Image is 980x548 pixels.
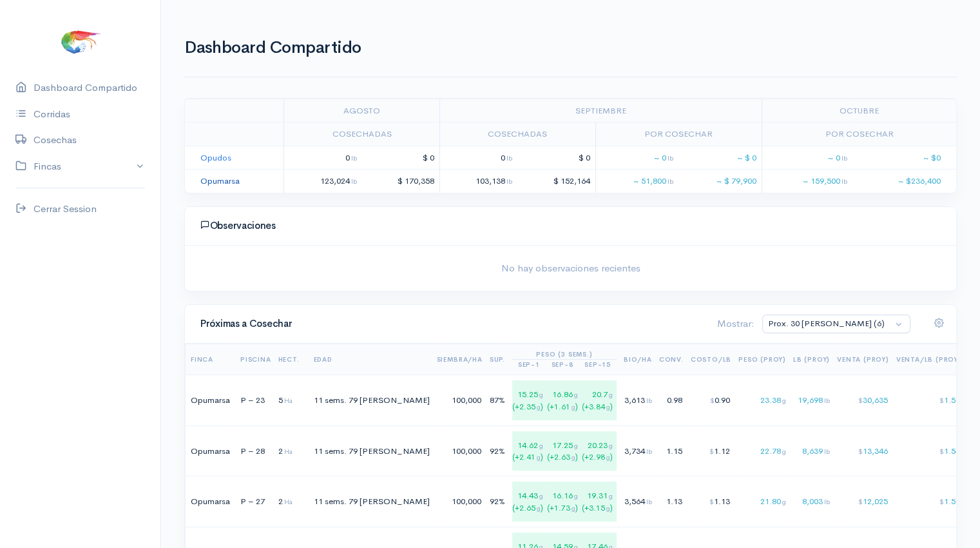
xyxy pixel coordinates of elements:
[314,355,332,364] span: Edad
[506,153,512,162] span: lb
[837,495,889,508] div: 12,025
[439,170,517,193] td: 103,138
[184,39,957,57] h1: Dashboard Compartido
[896,355,961,364] span: Venta/Lb (Proy)
[539,491,543,500] span: g
[349,445,430,456] span: 79 [PERSON_NAME]
[439,122,595,146] td: Cosechadas
[606,504,610,513] span: g
[351,153,357,162] span: lb
[896,445,961,458] div: 1.54
[200,220,941,231] h4: Observaciones
[837,445,889,458] div: 13,346
[547,380,582,420] div: 16.86
[782,447,786,456] span: g
[824,497,830,506] span: lb
[939,447,944,456] span: $
[518,360,540,369] div: sep-1
[606,403,610,411] span: g
[762,170,852,193] td: ~ 159,500
[186,426,236,476] td: Opumarsa
[646,497,652,506] span: lb
[574,390,578,399] span: g
[659,495,684,508] div: 1.13
[691,394,731,407] div: 0.90
[186,344,236,375] th: Finca
[490,394,505,407] div: 87%
[193,261,948,276] span: No hay observaciones recientes
[517,170,595,193] td: $ 152,164
[691,445,731,458] div: 1.12
[278,495,300,508] div: 2
[762,146,852,170] td: ~ 0
[437,394,483,407] div: 100,000
[572,453,575,462] span: g
[547,502,578,514] div: (+1.73 )
[284,99,440,122] td: agosto
[691,355,731,364] span: Costo/Lb
[595,146,678,170] td: ~ 0
[186,375,236,426] td: Opumarsa
[738,394,786,407] div: 23.38
[678,170,762,193] td: ~ $ 79,900
[349,496,430,507] span: 79 [PERSON_NAME]
[574,491,578,500] span: g
[572,403,575,411] span: g
[595,122,762,146] td: Por Cosechar
[624,394,652,407] div: 3,613
[738,495,786,508] div: 21.80
[659,394,684,407] div: 0.98
[852,170,956,193] td: ~ $236,400
[858,396,863,405] span: $
[837,355,889,364] span: Venta (Proy)
[841,153,847,162] span: lb
[609,491,613,500] span: g
[709,497,714,506] span: $
[939,497,944,506] span: $
[939,396,944,405] span: $
[678,146,762,170] td: ~ $ 0
[547,482,582,522] div: 16.16
[349,395,430,406] span: 79 [PERSON_NAME]
[537,504,541,513] span: g
[582,451,613,463] div: (+2.98 )
[572,504,575,513] span: g
[235,344,276,375] th: Piscina
[437,445,483,458] div: 100,000
[738,445,786,458] div: 22.78
[606,453,610,462] span: g
[200,175,240,186] a: Opumarsa
[646,447,652,456] span: lb
[547,401,578,413] div: (+1.61 )
[551,360,573,369] div: sep-8
[284,447,293,456] span: Ha
[709,447,714,456] span: $
[738,355,786,364] span: Peso (Proy)
[659,355,684,364] span: Conv.
[762,122,956,146] td: Por Cosechar
[314,445,347,456] span: 11 sems.
[582,502,613,514] div: (+3.15 )
[582,482,617,522] div: 19.31
[235,476,276,527] td: P – 27
[284,497,293,506] span: Ha
[609,441,613,450] span: g
[624,445,652,458] div: 3,734
[512,502,543,514] div: (+2.65 )
[762,99,956,122] td: octubre
[584,360,611,369] div: sep-15
[793,355,830,364] span: Lb (Proy)
[512,401,543,413] div: (+2.35 )
[512,380,547,420] div: 15.25
[437,495,483,508] div: 100,000
[314,496,347,507] span: 11 sems.
[512,482,547,522] div: 14.43
[858,447,863,456] span: $
[200,152,231,163] a: Opudos
[490,445,505,458] div: 92%
[512,431,547,471] div: 14.62
[659,445,684,458] div: 1.15
[896,394,961,407] div: 1.56
[362,170,440,193] td: $ 170,358
[547,451,578,463] div: (+2.63 )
